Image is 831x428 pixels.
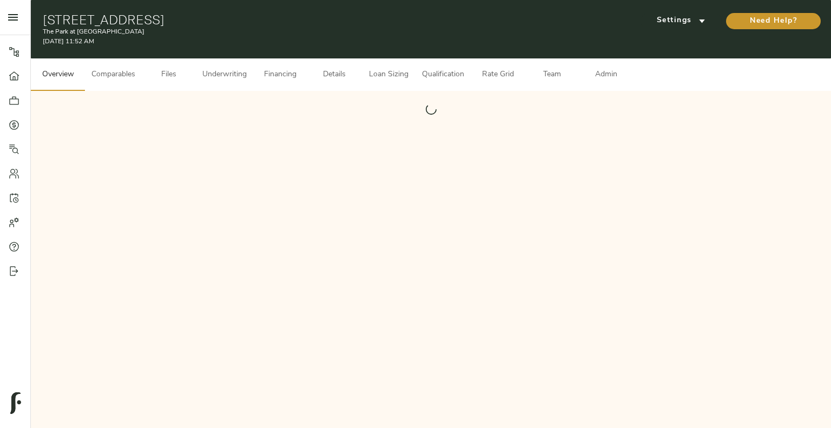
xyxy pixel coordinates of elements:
[737,15,810,28] span: Need Help?
[477,68,518,82] span: Rate Grid
[91,68,135,82] span: Comparables
[43,27,560,37] p: The Park at [GEOGRAPHIC_DATA]
[148,68,189,82] span: Files
[37,68,78,82] span: Overview
[43,12,560,27] h1: [STREET_ADDRESS]
[726,13,821,29] button: Need Help?
[651,14,711,28] span: Settings
[202,68,247,82] span: Underwriting
[368,68,409,82] span: Loan Sizing
[314,68,355,82] span: Details
[422,68,464,82] span: Qualification
[43,37,560,47] p: [DATE] 11:52 AM
[641,13,722,29] button: Settings
[531,68,572,82] span: Team
[585,68,626,82] span: Admin
[260,68,301,82] span: Financing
